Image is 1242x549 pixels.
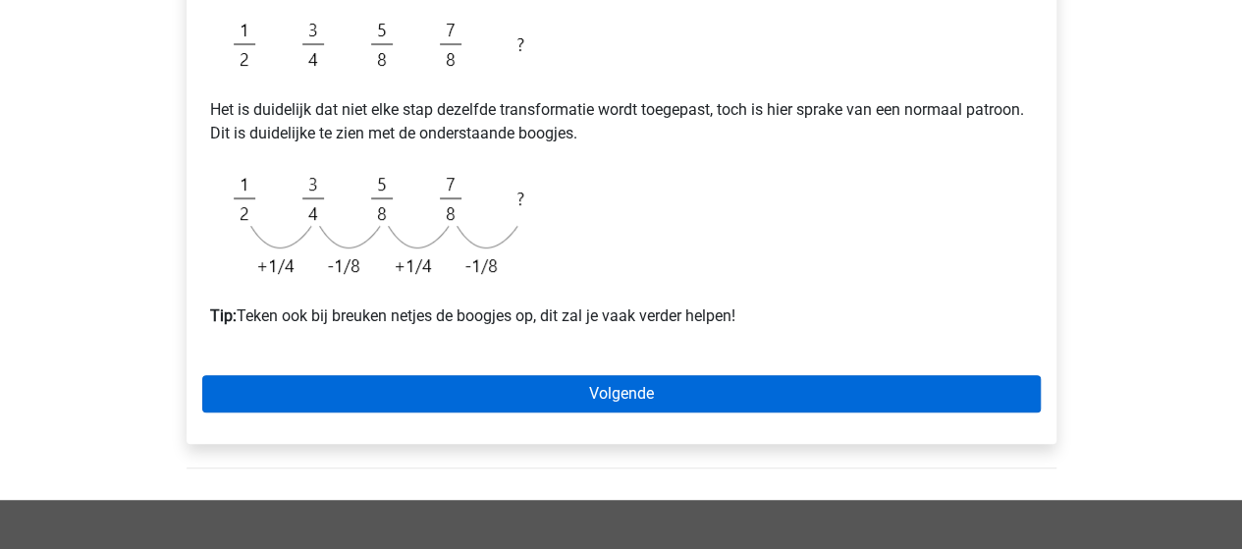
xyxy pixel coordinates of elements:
img: Fractions_example_2.png [210,7,555,82]
a: Volgende [202,375,1041,412]
p: Teken ook bij breuken netjes de boogjes op, dit zal je vaak verder helpen! [210,304,1033,328]
p: Het is duidelijk dat niet elke stap dezelfde transformatie wordt toegepast, toch is hier sprake v... [210,98,1033,145]
img: Fractions_example_2_1.png [210,161,555,289]
b: Tip: [210,306,237,325]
